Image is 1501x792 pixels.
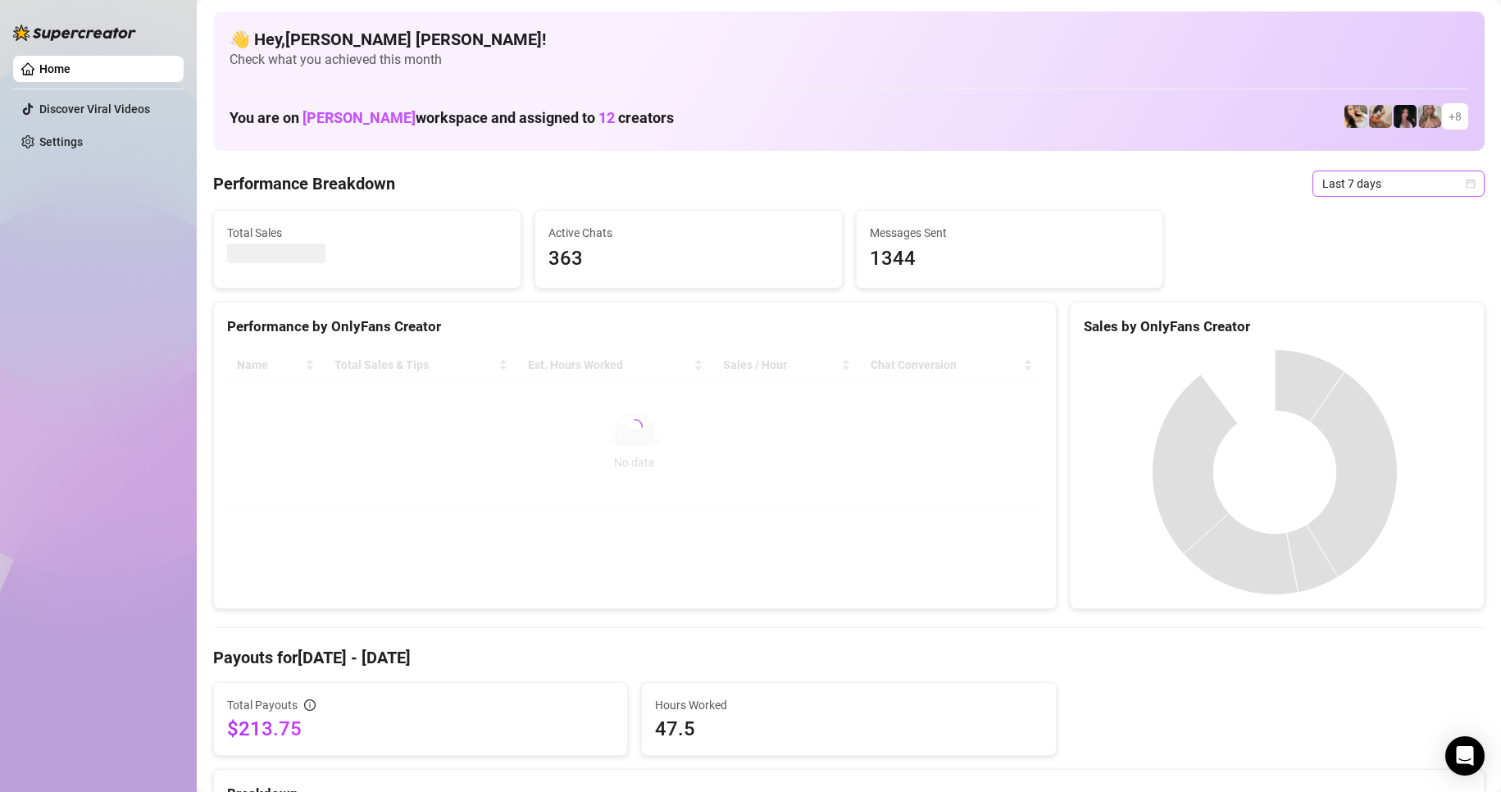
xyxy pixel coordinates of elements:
[304,699,316,711] span: info-circle
[548,244,829,275] span: 363
[227,716,614,742] span: $213.75
[1418,105,1441,128] img: Kenzie (@dmaxkenz)
[13,25,136,41] img: logo-BBDzfeDw.svg
[1322,171,1475,196] span: Last 7 days
[655,716,1042,742] span: 47.5
[870,224,1150,242] span: Messages Sent
[213,172,395,195] h4: Performance Breakdown
[302,109,416,126] span: [PERSON_NAME]
[39,135,83,148] a: Settings
[39,62,71,75] a: Home
[227,316,1043,338] div: Performance by OnlyFans Creator
[623,416,646,439] span: loading
[230,109,674,127] h1: You are on workspace and assigned to creators
[548,224,829,242] span: Active Chats
[1084,316,1471,338] div: Sales by OnlyFans Creator
[1445,736,1485,776] div: Open Intercom Messenger
[227,696,298,714] span: Total Payouts
[230,51,1468,69] span: Check what you achieved this month
[39,102,150,116] a: Discover Viral Videos
[1449,107,1462,125] span: + 8
[213,646,1485,669] h4: Payouts for [DATE] - [DATE]
[655,696,1042,714] span: Hours Worked
[1369,105,1392,128] img: Kayla (@kaylathaylababy)
[1466,179,1476,189] span: calendar
[227,224,507,242] span: Total Sales
[598,109,615,126] span: 12
[230,28,1468,51] h4: 👋 Hey, [PERSON_NAME] [PERSON_NAME] !
[1394,105,1417,128] img: Baby (@babyyyybellaa)
[1344,105,1367,128] img: Avry (@avryjennerfree)
[870,244,1150,275] span: 1344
